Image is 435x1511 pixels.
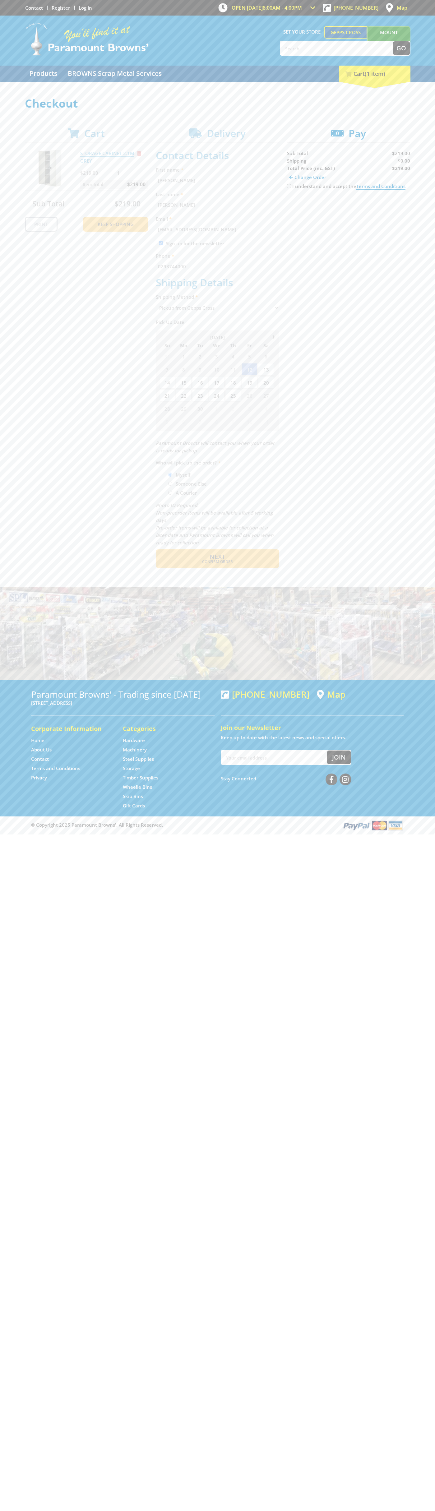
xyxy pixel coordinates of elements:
a: Go to the Hardware page [123,737,145,744]
h1: Checkout [25,97,410,110]
a: Go to the Contact page [25,5,43,11]
a: Go to the Terms and Conditions page [31,765,80,772]
a: Go to the Home page [31,737,44,744]
input: Your email address [221,751,327,764]
a: Change Order [287,172,328,183]
a: Go to the Skip Bins page [123,793,143,800]
span: Sub Total [287,150,308,156]
a: Go to the Privacy page [31,774,47,781]
p: Keep up to date with the latest news and special offers. [221,734,404,741]
a: Go to the registration page [52,5,70,11]
span: 8:00am - 4:00pm [263,4,302,11]
span: $219.00 [392,150,410,156]
input: Search [280,41,393,55]
a: Go to the Contact page [31,756,49,762]
a: Terms and Conditions [356,183,405,190]
a: Go to the Products page [25,66,62,82]
p: [STREET_ADDRESS] [31,699,215,707]
a: Mount [PERSON_NAME] [367,26,410,50]
a: Go to the Gift Cards page [123,802,145,809]
a: Gepps Cross [324,26,367,39]
div: [PHONE_NUMBER] [221,689,309,699]
a: Go to the Wheelie Bins page [123,784,152,790]
h5: Categories [123,724,202,733]
img: PayPal, Mastercard, Visa accepted [342,820,404,831]
strong: $219.00 [392,165,410,171]
button: Go [393,41,410,55]
h5: Corporate Information [31,724,110,733]
span: Pay [349,127,366,140]
a: Log in [79,5,92,11]
a: Go to the Steel Supplies page [123,756,154,762]
div: ® Copyright 2025 Paramount Browns'. All Rights Reserved. [25,820,410,831]
a: Go to the Storage page [123,765,140,772]
a: Go to the Machinery page [123,746,147,753]
img: Paramount Browns' [25,22,149,56]
span: (1 item) [365,70,385,77]
div: Stay Connected [221,771,351,786]
strong: Total Price (inc. GST) [287,165,335,171]
h5: Join our Newsletter [221,723,404,732]
div: Cart [339,66,410,82]
label: I understand and accept the [292,183,405,190]
span: Set your store [280,26,324,37]
span: Change Order [294,174,326,180]
span: OPEN [DATE] [232,4,302,11]
span: Shipping [287,158,306,164]
a: Go to the About Us page [31,746,52,753]
a: View a map of Gepps Cross location [317,689,345,700]
a: Go to the BROWNS Scrap Metal Services page [63,66,166,82]
input: Please accept the terms and conditions. [287,184,291,188]
h3: Paramount Browns' - Trading since [DATE] [31,689,215,699]
a: Go to the Timber Supplies page [123,774,158,781]
span: $0.00 [398,158,410,164]
button: Join [327,751,351,764]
